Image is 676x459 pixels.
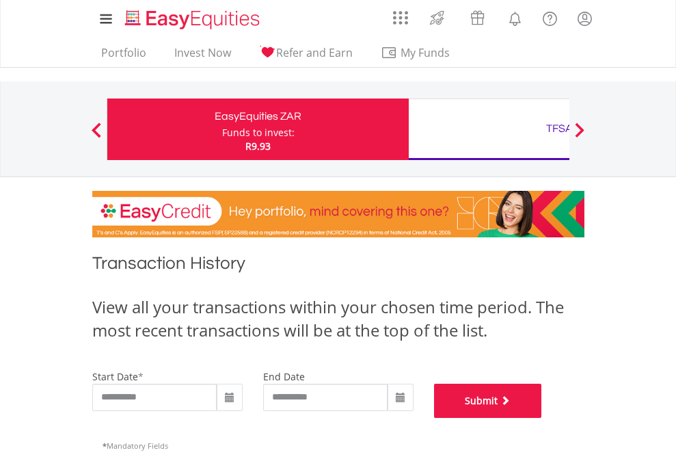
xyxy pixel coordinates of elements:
[426,7,448,29] img: thrive-v2.svg
[466,7,489,29] img: vouchers-v2.svg
[263,370,305,383] label: end date
[222,126,295,140] div: Funds to invest:
[92,296,584,343] div: View all your transactions within your chosen time period. The most recent transactions will be a...
[384,3,417,25] a: AppsGrid
[96,46,152,67] a: Portfolio
[393,10,408,25] img: grid-menu-icon.svg
[567,3,602,34] a: My Profile
[92,370,138,383] label: start date
[103,441,168,451] span: Mandatory Fields
[92,251,584,282] h1: Transaction History
[276,45,353,60] span: Refer and Earn
[116,107,401,126] div: EasyEquities ZAR
[566,129,593,143] button: Next
[92,191,584,237] img: EasyCredit Promotion Banner
[254,46,358,67] a: Refer and Earn
[169,46,236,67] a: Invest Now
[532,3,567,31] a: FAQ's and Support
[434,384,542,418] button: Submit
[498,3,532,31] a: Notifications
[245,140,271,153] span: R9.93
[122,8,265,31] img: EasyEquities_Logo.png
[83,129,110,143] button: Previous
[381,44,470,62] span: My Funds
[120,3,265,31] a: Home page
[457,3,498,29] a: Vouchers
